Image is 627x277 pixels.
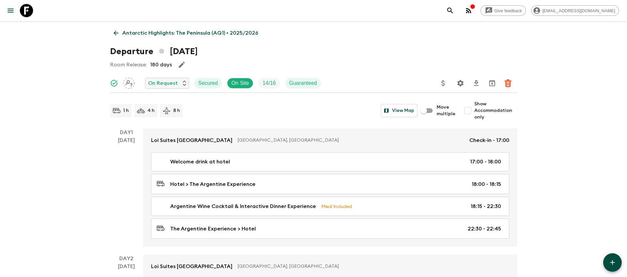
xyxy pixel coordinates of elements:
[437,104,456,117] span: Move multiple
[4,4,17,17] button: menu
[110,255,143,262] p: Day 2
[123,80,135,85] span: Assign pack leader
[151,136,232,144] p: Loi Suites [GEOGRAPHIC_DATA]
[231,79,249,87] p: On Site
[258,78,280,88] div: Trip Fill
[262,79,276,87] p: 14 / 16
[170,180,255,188] p: Hotel > The Argentine Experience
[170,225,256,233] p: The Argentine Experience > Hotel
[143,128,517,152] a: Loi Suites [GEOGRAPHIC_DATA][GEOGRAPHIC_DATA], [GEOGRAPHIC_DATA]Check-in - 17:00
[173,107,180,114] p: 8 h
[454,77,467,90] button: Settings
[472,180,501,188] p: 18:00 - 18:15
[151,262,232,270] p: Loi Suites [GEOGRAPHIC_DATA]
[321,203,352,210] p: Meal Included
[238,137,464,144] p: [GEOGRAPHIC_DATA], [GEOGRAPHIC_DATA]
[151,152,509,171] a: Welcome drink at hotel17:00 - 18:00
[470,77,483,90] button: Download CSV
[531,5,619,16] div: [EMAIL_ADDRESS][DOMAIN_NAME]
[170,158,230,166] p: Welcome drink at hotel
[148,79,178,87] p: On Request
[122,29,258,37] p: Antarctic Highlights: The Peninsula (AQ1) • 2025/2026
[381,104,417,117] button: View Map
[110,61,147,69] p: Room Release:
[470,158,501,166] p: 17:00 - 18:00
[151,197,509,216] a: Argentine Wine Cocktail & Interactive Dinner ExperienceMeal Included18:15 - 22:30
[151,174,509,194] a: Hotel > The Argentine Experience18:00 - 18:15
[238,263,504,270] p: [GEOGRAPHIC_DATA], [GEOGRAPHIC_DATA]
[151,219,509,239] a: The Argentine Experience > Hotel22:30 - 22:45
[123,107,129,114] p: 1 h
[539,8,619,13] span: [EMAIL_ADDRESS][DOMAIN_NAME]
[289,79,317,87] p: Guaranteed
[474,101,517,121] span: Show Accommodation only
[491,8,526,13] span: Give feedback
[471,202,501,210] p: 18:15 - 22:30
[486,77,499,90] button: Archive (Completed, Cancelled or Unsynced Departures only)
[170,202,316,210] p: Argentine Wine Cocktail & Interactive Dinner Experience
[198,79,218,87] p: Secured
[110,45,198,58] h1: Departure [DATE]
[444,4,457,17] button: search adventures
[501,77,515,90] button: Delete
[110,79,118,87] svg: Synced Successfully
[147,107,155,114] p: 4 h
[194,78,222,88] div: Secured
[110,26,262,40] a: Antarctic Highlights: The Peninsula (AQ1) • 2025/2026
[150,61,172,69] p: 180 days
[481,5,526,16] a: Give feedback
[468,225,501,233] p: 22:30 - 22:45
[437,77,450,90] button: Update Price, Early Bird Discount and Costs
[118,136,135,247] div: [DATE]
[110,128,143,136] p: Day 1
[469,136,509,144] p: Check-in - 17:00
[227,78,253,88] div: On Site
